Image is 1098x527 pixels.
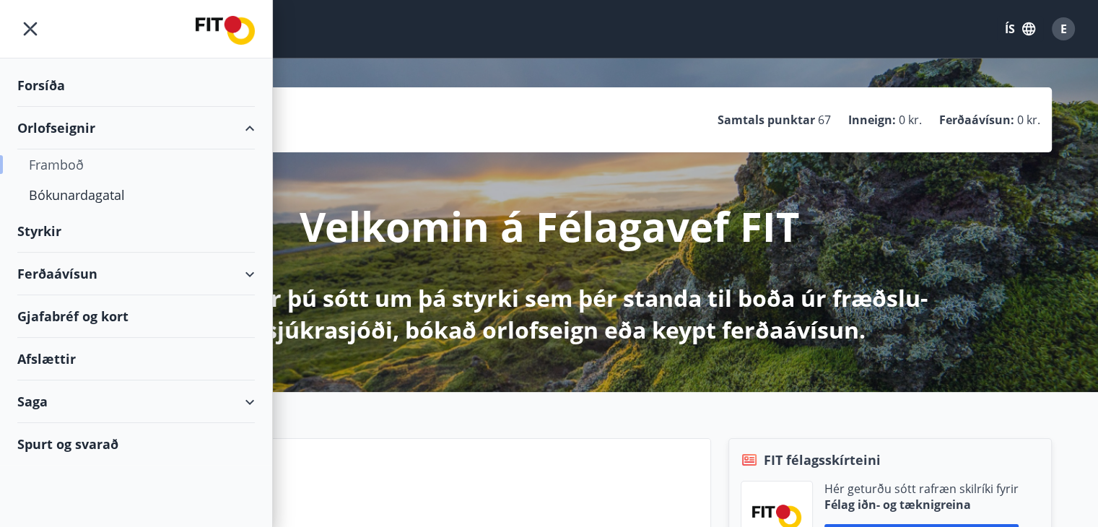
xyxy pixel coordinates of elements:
[848,112,896,128] p: Inneign :
[17,338,255,380] div: Afslættir
[17,210,255,253] div: Styrkir
[718,112,815,128] p: Samtals punktar
[300,199,799,253] p: Velkomin á Félagavef FIT
[196,16,255,45] img: union_logo
[764,450,881,469] span: FIT félagsskírteini
[17,423,255,465] div: Spurt og svarað
[899,112,922,128] span: 0 kr.
[17,380,255,423] div: Saga
[17,295,255,338] div: Gjafabréf og kort
[17,64,255,107] div: Forsíða
[17,253,255,295] div: Ferðaávísun
[1060,21,1067,37] span: E
[17,107,255,149] div: Orlofseignir
[824,481,1019,497] p: Hér geturðu sótt rafræn skilríki fyrir
[939,112,1014,128] p: Ferðaávísun :
[29,149,243,180] div: Framboð
[818,112,831,128] span: 67
[29,180,243,210] div: Bókunardagatal
[17,16,43,42] button: menu
[1046,12,1081,46] button: E
[168,282,931,346] p: Hér getur þú sótt um þá styrki sem þér standa til boða úr fræðslu- og sjúkrasjóði, bókað orlofsei...
[153,475,699,500] p: Næstu helgi
[824,497,1019,513] p: Félag iðn- og tæknigreina
[997,16,1043,42] button: ÍS
[1017,112,1040,128] span: 0 kr.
